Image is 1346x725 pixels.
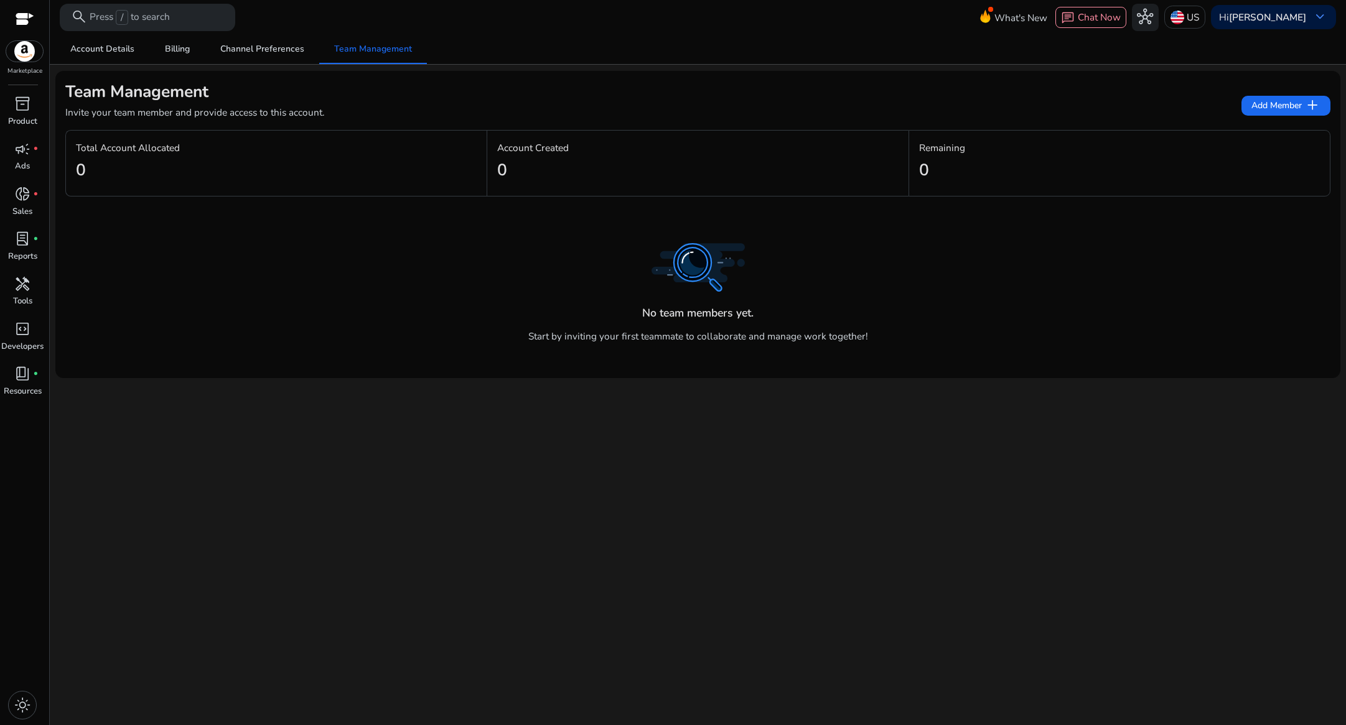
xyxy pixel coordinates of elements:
[1241,96,1330,116] button: Add Memberadd
[116,10,128,25] span: /
[1312,9,1328,25] span: keyboard_arrow_down
[70,45,134,53] span: Account Details
[14,186,30,202] span: donut_small
[33,236,39,242] span: fiber_manual_record
[8,251,37,263] p: Reports
[14,141,30,157] span: campaign
[14,697,30,713] span: light_mode
[65,81,325,103] h2: Team Management
[65,106,325,119] p: Invite your team member and provide access to this account.
[1251,97,1320,113] span: Add Member
[15,160,30,173] p: Ads
[652,243,745,292] img: no_search_result_found_dark.svg
[1187,6,1199,28] p: US
[8,116,37,128] p: Product
[14,321,30,337] span: code_blocks
[13,295,32,308] p: Tools
[14,276,30,292] span: handyman
[919,160,929,180] h2: 0
[33,371,39,377] span: fiber_manual_record
[12,206,32,218] p: Sales
[1137,9,1153,25] span: hub
[1219,12,1306,22] p: Hi
[497,141,898,155] p: Account Created
[90,10,170,25] p: Press to search
[71,9,87,25] span: search
[33,192,39,197] span: fiber_manual_record
[1171,11,1184,24] img: us.svg
[1078,11,1121,24] span: Chat Now
[220,45,304,53] span: Channel Preferences
[334,45,412,53] span: Team Management
[919,141,1320,155] p: Remaining
[76,160,86,180] h2: 0
[14,366,30,382] span: book_4
[14,96,30,112] span: inventory_2
[1132,4,1159,31] button: hub
[76,141,477,155] p: Total Account Allocated
[642,307,754,320] h4: No team members yet.
[1055,7,1126,28] button: chatChat Now
[4,386,42,398] p: Resources
[528,329,868,343] p: Start by inviting your first teammate to collaborate and manage work together!
[994,7,1047,29] span: What's New
[14,231,30,247] span: lab_profile
[1229,11,1306,24] b: [PERSON_NAME]
[1061,11,1075,25] span: chat
[33,146,39,152] span: fiber_manual_record
[497,160,507,180] h2: 0
[6,41,44,62] img: amazon.svg
[165,45,190,53] span: Billing
[1,341,44,353] p: Developers
[1304,97,1320,113] span: add
[7,67,42,76] p: Marketplace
